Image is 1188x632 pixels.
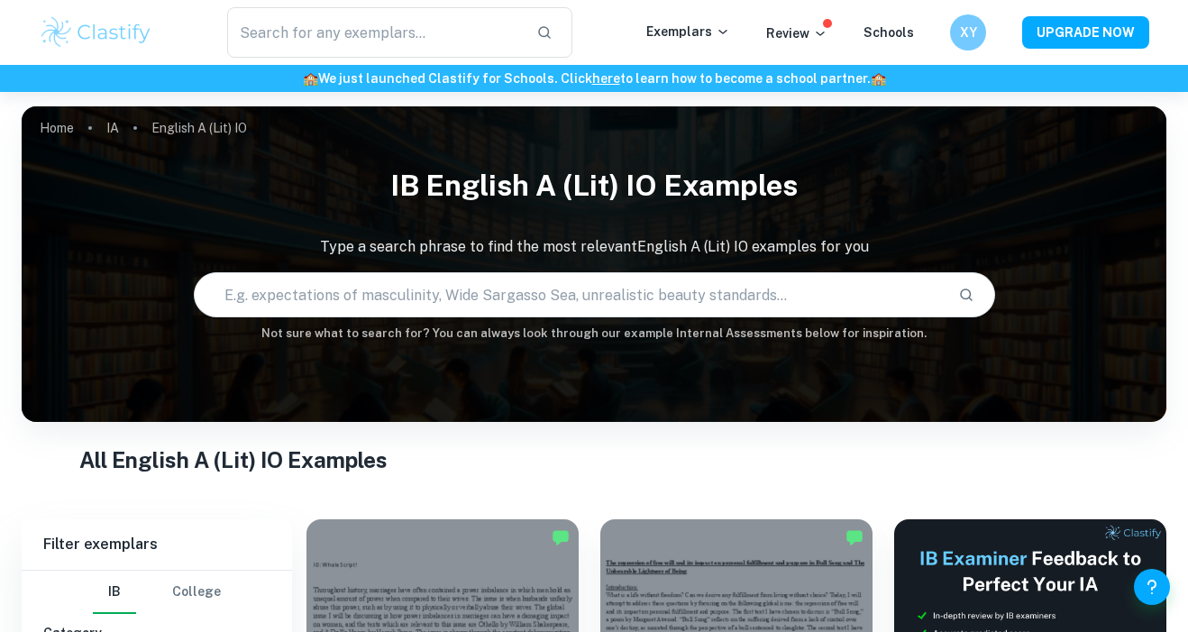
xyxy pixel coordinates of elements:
h6: Not sure what to search for? You can always look through our example Internal Assessments below f... [22,325,1166,343]
input: Search for any exemplars... [227,7,522,58]
a: Schools [864,25,914,40]
p: Review [766,23,827,43]
button: Search [951,279,982,310]
p: Exemplars [646,22,730,41]
a: here [592,71,620,86]
h1: All English A (Lit) IO Examples [79,444,1110,476]
input: E.g. expectations of masculinity, Wide Sargasso Sea, unrealistic beauty standards... [195,270,944,320]
button: IB [93,571,136,614]
img: Clastify logo [39,14,153,50]
p: Type a search phrase to find the most relevant English A (Lit) IO examples for you [22,236,1166,258]
a: IA [106,115,119,141]
button: Help and Feedback [1134,569,1170,605]
button: College [172,571,221,614]
h6: XY [958,23,979,42]
img: Marked [552,528,570,546]
h6: We just launched Clastify for Schools. Click to learn how to become a school partner. [4,69,1184,88]
p: English A (Lit) IO [151,118,247,138]
img: Marked [845,528,864,546]
button: XY [950,14,986,50]
button: UPGRADE NOW [1022,16,1149,49]
h6: Filter exemplars [22,519,292,570]
span: 🏫 [871,71,886,86]
a: Home [40,115,74,141]
h1: IB English A (Lit) IO examples [22,157,1166,215]
div: Filter type choice [93,571,221,614]
span: 🏫 [303,71,318,86]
